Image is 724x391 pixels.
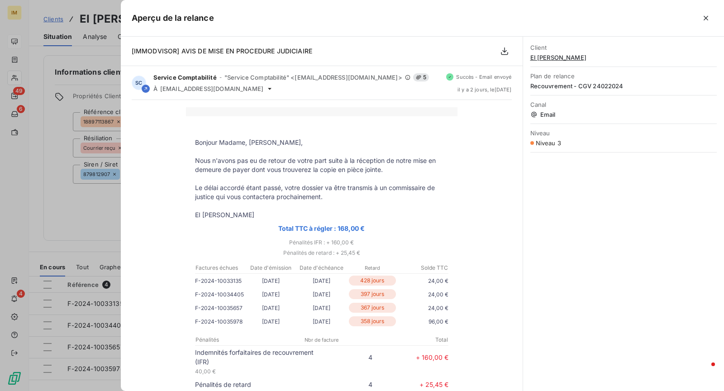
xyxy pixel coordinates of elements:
p: Retard [348,264,397,272]
p: [DATE] [246,317,296,326]
p: F-2024-10033135 [195,276,246,286]
span: il y a 2 jours , le [DATE] [457,87,512,92]
p: [DATE] [296,317,347,326]
span: 5 [413,73,429,81]
p: Pénalités [195,336,279,344]
p: 397 jours [349,289,396,299]
p: Pénalités de retard : + 25,45 € [186,248,457,258]
p: Pénalités IFR : + 160,00 € [186,237,457,248]
p: F-2024-10035978 [195,317,246,326]
span: Client [530,44,717,51]
span: Plan de relance [530,72,717,80]
p: 428 jours [349,276,396,286]
span: Canal [530,101,717,108]
p: [DATE] [246,290,296,299]
p: [DATE] [246,303,296,313]
span: [IMMODVISOR] AVIS DE MISE EN PROCEDURE JUDICIAIRE [132,47,312,55]
span: EI [PERSON_NAME] [530,54,717,61]
p: Le délai accordé étant passé, votre dossier va être transmis à un commissaire de justice qui vous... [195,183,448,201]
h5: Aperçu de la relance [132,12,214,24]
p: Solde TTC [398,264,448,272]
span: "Service Comptabilité" <[EMAIL_ADDRESS][DOMAIN_NAME]> [224,74,402,81]
p: Total TTC à régler : 168,00 € [195,223,448,234]
p: 358 jours [349,316,396,326]
span: Niveau 3 [536,139,561,147]
p: + 160,00 € [372,353,448,362]
span: Recouvrement - CGV 24022024 [530,82,717,90]
p: F-2024-10034405 [195,290,246,299]
iframe: Intercom live chat [693,360,715,382]
p: Bonjour Madame, [PERSON_NAME], [195,138,448,147]
p: [DATE] [296,290,347,299]
span: Service Comptabilité [153,74,217,81]
p: + 25,45 € [372,380,448,389]
p: Nbr de facture [280,336,363,344]
div: SC [132,76,146,90]
p: Date d'échéance [297,264,347,272]
p: [DATE] [296,276,347,286]
p: 4 [322,353,372,362]
p: Factures échues [195,264,245,272]
span: À [153,85,157,92]
p: 367 jours [349,303,396,313]
span: [EMAIL_ADDRESS][DOMAIN_NAME] [160,85,263,92]
p: Nous n'avons pas eu de retour de votre part suite à la réception de notre mise en demeure de paye... [195,156,448,174]
p: Date d'émission [246,264,296,272]
p: 24,00 € [398,276,448,286]
p: Total [364,336,448,344]
span: Email [530,111,717,118]
p: EI [PERSON_NAME] [195,210,448,219]
p: Indemnités forfaitaires de recouvrement (IFR) [195,348,322,367]
p: 96,00 € [398,317,448,326]
span: Succès - Email envoyé [456,74,511,80]
p: 4 [322,380,372,389]
p: [DATE] [296,303,347,313]
p: Pénalités de retard [195,380,322,389]
p: 24,00 € [398,303,448,313]
p: [DATE] [246,276,296,286]
p: 24,00 € [398,290,448,299]
span: - [219,75,222,80]
span: Niveau [530,129,717,137]
p: F-2024-10035657 [195,303,246,313]
p: 40,00 € [195,367,322,376]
